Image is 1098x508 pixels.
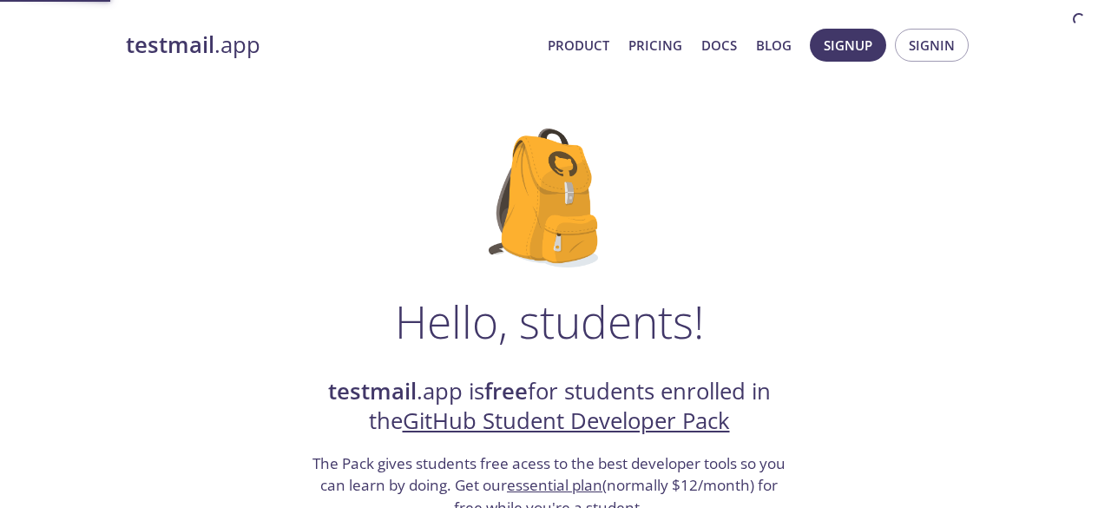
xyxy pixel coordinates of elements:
a: Docs [701,34,737,56]
h1: Hello, students! [395,295,704,347]
button: Signup [810,29,886,62]
a: Pricing [628,34,682,56]
span: Signup [824,34,872,56]
img: github-student-backpack.png [489,129,609,267]
a: testmail.app [126,30,534,60]
strong: free [484,376,528,406]
a: Blog [756,34,792,56]
h2: .app is for students enrolled in the [311,377,788,437]
a: GitHub Student Developer Pack [403,406,730,436]
span: Signin [909,34,955,56]
a: Product [548,34,609,56]
strong: testmail [126,30,214,60]
button: Signin [895,29,969,62]
a: essential plan [507,475,602,495]
strong: testmail [328,376,417,406]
